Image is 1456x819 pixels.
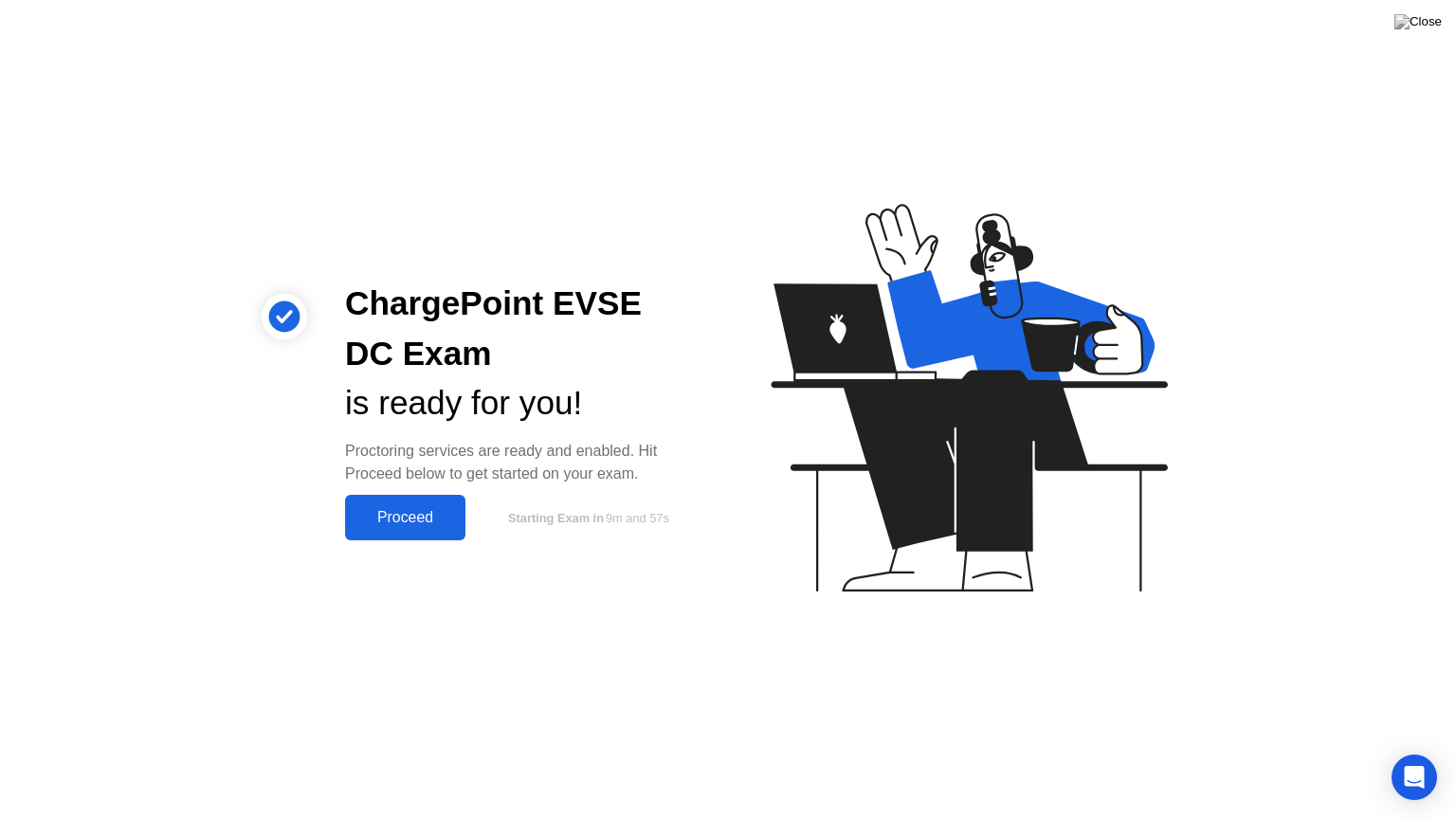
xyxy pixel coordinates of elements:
div: Proctoring services are ready and enabled. Hit Proceed below to get started on your exam. [345,440,698,485]
img: Close [1394,14,1442,29]
div: ChargePoint EVSE DC Exam [345,279,698,379]
div: is ready for you! [345,378,698,428]
span: 9m and 57s [606,511,669,525]
button: Starting Exam in9m and 57s [475,500,698,536]
div: Open Intercom Messenger [1392,755,1437,800]
button: Proceed [345,495,465,540]
div: Proceed [351,509,460,526]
